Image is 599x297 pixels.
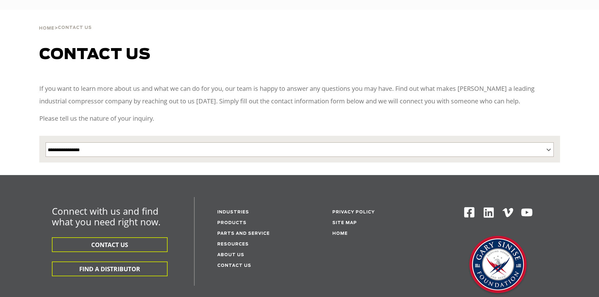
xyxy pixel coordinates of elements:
a: Resources [217,242,249,246]
a: Home [39,25,54,31]
span: Connect with us and find what you need right now. [52,205,161,228]
div: > [39,9,92,33]
span: Contact us [39,47,151,62]
span: Home [39,26,54,30]
a: Contact Us [217,264,251,268]
span: Contact Us [58,26,92,30]
a: Products [217,221,247,225]
img: Linkedin [483,206,495,219]
button: CONTACT US [52,237,168,252]
p: If you want to learn more about us and what we can do for you, our team is happy to answer any qu... [39,82,560,107]
a: About Us [217,253,244,257]
a: Site Map [332,221,357,225]
p: Please tell us the nature of your inquiry. [39,112,560,125]
img: Vimeo [502,208,513,217]
a: Privacy Policy [332,210,375,214]
button: FIND A DISTRIBUTOR [52,261,168,276]
img: Gary Sinise Foundation [467,234,530,297]
a: Industries [217,210,249,214]
img: Facebook [463,206,475,218]
a: Home [332,232,348,236]
a: Parts and service [217,232,270,236]
img: Youtube [521,206,533,219]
